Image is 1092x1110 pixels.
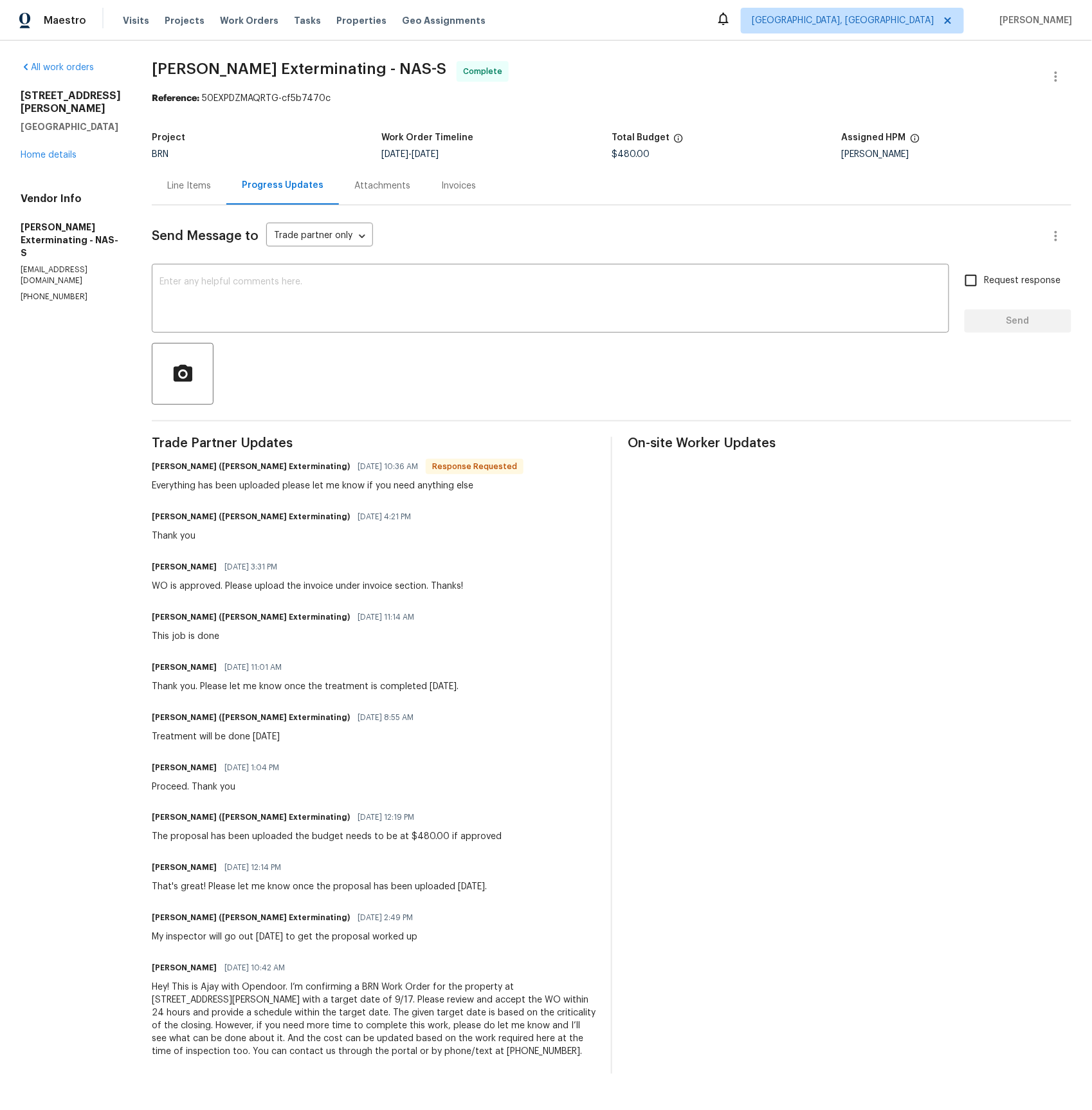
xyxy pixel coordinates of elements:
div: [PERSON_NAME] [842,150,1072,159]
span: The hpm assigned to this work order. [910,133,920,150]
span: [DATE] 10:36 AM [358,460,418,473]
span: On-site Worker Updates [628,437,1071,450]
span: [PERSON_NAME] [995,14,1073,27]
div: Invoices [441,180,476,192]
h5: [GEOGRAPHIC_DATA] [21,120,121,133]
h6: [PERSON_NAME] [152,962,217,975]
span: Request response [985,274,1061,288]
span: Properties [336,14,387,27]
span: [DATE] 3:31 PM [224,560,277,573]
h5: [PERSON_NAME] Exterminating - NAS-S [21,221,121,259]
span: [DATE] 8:55 AM [358,711,414,724]
span: [DATE] 11:14 AM [358,611,414,624]
div: Hey! This is Ajay with Opendoor. I’m confirming a BRN Work Order for the property at [STREET_ADDR... [152,981,596,1059]
p: [PHONE_NUMBER] [21,291,121,302]
div: Line Items [167,180,211,192]
h2: [STREET_ADDRESS][PERSON_NAME] [21,89,121,115]
span: [PERSON_NAME] Exterminating - NAS-S [152,61,446,77]
span: Tasks [294,16,321,25]
div: Progress Updates [242,179,323,192]
p: [EMAIL_ADDRESS][DOMAIN_NAME] [21,264,121,286]
span: Complete [463,65,507,78]
span: [DATE] 2:49 PM [358,912,413,925]
div: WO is approved. Please upload the invoice under invoice section. Thanks! [152,580,463,593]
span: [DATE] [412,150,439,159]
b: Reference: [152,94,199,103]
span: Trade Partner Updates [152,437,596,450]
h6: [PERSON_NAME] ([PERSON_NAME] Exterminating) [152,611,350,624]
div: 50EXPDZMAQRTG-cf5b7470c [152,92,1071,105]
span: - [382,150,439,159]
span: Work Orders [220,14,278,27]
div: Thank you [152,530,419,542]
span: Response Requested [427,460,522,473]
h5: Work Order Timeline [382,133,474,142]
span: [DATE] 1:04 PM [224,761,279,774]
h6: [PERSON_NAME] ([PERSON_NAME] Exterminating) [152,912,350,925]
a: All work orders [21,63,94,72]
h5: Total Budget [612,133,669,142]
h6: [PERSON_NAME] [152,761,217,774]
span: Visits [123,14,149,27]
h6: [PERSON_NAME] ([PERSON_NAME] Exterminating) [152,811,350,824]
span: Geo Assignments [402,14,486,27]
span: [DATE] 10:42 AM [224,962,285,975]
span: Projects [165,14,205,27]
div: Proceed. Thank you [152,781,287,793]
span: BRN [152,150,168,159]
h4: Vendor Info [21,192,121,205]
h6: [PERSON_NAME] [152,862,217,874]
span: Send Message to [152,230,259,243]
div: That's great! Please let me know once the proposal has been uploaded [DATE]. [152,881,487,894]
span: The total cost of line items that have been proposed by Opendoor. This sum includes line items th... [673,133,684,150]
div: My inspector will go out [DATE] to get the proposal worked up [152,931,421,944]
div: Everything has been uploaded please let me know if you need anything else [152,479,523,492]
div: Thank you. Please let me know once the treatment is completed [DATE]. [152,680,459,693]
span: Maestro [44,14,86,27]
h6: [PERSON_NAME] ([PERSON_NAME] Exterminating) [152,510,350,523]
div: Treatment will be done [DATE] [152,730,421,743]
div: This job is done [152,630,422,643]
h6: [PERSON_NAME] [152,661,217,674]
span: [DATE] 4:21 PM [358,510,411,523]
span: [DATE] [382,150,409,159]
span: [GEOGRAPHIC_DATA], [GEOGRAPHIC_DATA] [752,14,934,27]
h5: Project [152,133,185,142]
div: The proposal has been uploaded the budget needs to be at $480.00 if approved [152,831,502,844]
span: [DATE] 12:19 PM [358,811,414,824]
h6: [PERSON_NAME] ([PERSON_NAME] Exterminating) [152,711,350,724]
h6: [PERSON_NAME] [152,560,217,573]
a: Home details [21,151,77,160]
span: [DATE] 12:14 PM [224,862,281,874]
div: Trade partner only [266,226,373,247]
span: [DATE] 11:01 AM [224,661,282,674]
span: $480.00 [612,150,650,159]
h6: [PERSON_NAME] ([PERSON_NAME] Exterminating) [152,460,350,473]
h5: Assigned HPM [842,133,906,142]
div: Attachments [354,180,410,192]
